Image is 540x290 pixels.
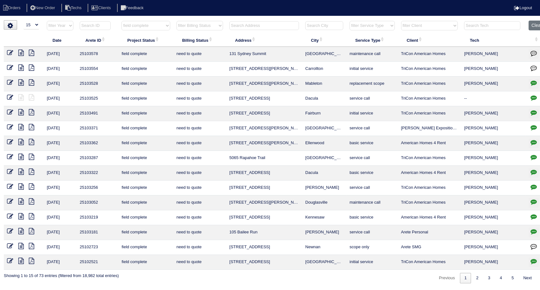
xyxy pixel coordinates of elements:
[173,136,226,151] td: need to quote
[44,151,77,166] td: [DATE]
[118,181,173,195] td: field complete
[77,181,118,195] td: 25103256
[77,255,118,270] td: 25102521
[44,106,77,121] td: [DATE]
[118,225,173,240] td: field complete
[461,151,525,166] td: [PERSON_NAME]
[398,181,461,195] td: TriCon American Homes
[519,273,536,283] a: Next
[173,240,226,255] td: need to quote
[398,121,461,136] td: [PERSON_NAME] Exposition Group
[461,210,525,225] td: [PERSON_NAME]
[302,77,346,91] td: Mableton
[226,106,302,121] td: [STREET_ADDRESS]
[346,77,398,91] td: replacement scope
[77,77,118,91] td: 25103528
[61,5,87,10] a: Techs
[173,47,226,62] td: need to quote
[398,225,461,240] td: Arete Personal
[88,5,116,10] a: Clients
[346,34,398,47] th: Service Type: activate to sort column ascending
[226,225,302,240] td: 105 Bailee Run
[118,240,173,255] td: field complete
[484,273,495,283] a: 3
[514,5,532,10] a: Logout
[229,21,299,30] input: Search Address
[77,47,118,62] td: 25103578
[173,195,226,210] td: need to quote
[305,21,343,30] input: Search City
[77,34,118,47] th: Arete ID: activate to sort column ascending
[461,255,525,270] td: [PERSON_NAME]
[398,195,461,210] td: TriCon American Homes
[346,151,398,166] td: service call
[495,273,506,283] a: 4
[302,47,346,62] td: [GEOGRAPHIC_DATA]
[461,181,525,195] td: [PERSON_NAME]
[226,151,302,166] td: 5065 Rapahoe Trail
[226,240,302,255] td: [STREET_ADDRESS]
[77,225,118,240] td: 25103181
[118,77,173,91] td: field complete
[346,166,398,181] td: basic service
[398,255,461,270] td: TriCon American Homes
[461,121,525,136] td: [PERSON_NAME]
[302,240,346,255] td: Newnan
[226,166,302,181] td: [STREET_ADDRESS]
[226,34,302,47] th: Address: activate to sort column ascending
[173,62,226,77] td: need to quote
[302,255,346,270] td: [GEOGRAPHIC_DATA]
[226,255,302,270] td: [STREET_ADDRESS]
[226,136,302,151] td: [STREET_ADDRESS][PERSON_NAME]
[346,181,398,195] td: service call
[118,62,173,77] td: field complete
[44,47,77,62] td: [DATE]
[44,121,77,136] td: [DATE]
[44,166,77,181] td: [DATE]
[118,136,173,151] td: field complete
[173,34,226,47] th: Billing Status: activate to sort column ascending
[77,62,118,77] td: 25103554
[398,136,461,151] td: American Homes 4 Rent
[77,121,118,136] td: 25103371
[118,47,173,62] td: field complete
[118,151,173,166] td: field complete
[398,240,461,255] td: Arete SMG
[61,4,87,12] li: Techs
[435,273,460,283] a: Previous
[44,136,77,151] td: [DATE]
[173,77,226,91] td: need to quote
[226,91,302,106] td: [STREET_ADDRESS]
[461,240,525,255] td: [PERSON_NAME]
[44,62,77,77] td: [DATE]
[346,255,398,270] td: initial service
[27,5,60,10] a: New Order
[173,210,226,225] td: need to quote
[77,151,118,166] td: 25103287
[44,34,77,47] th: Date
[398,62,461,77] td: TriCon American Homes
[398,77,461,91] td: TriCon American Homes
[398,34,461,47] th: Client: activate to sort column ascending
[461,136,525,151] td: [PERSON_NAME]
[302,136,346,151] td: Ellenwood
[44,255,77,270] td: [DATE]
[461,166,525,181] td: [PERSON_NAME]
[302,91,346,106] td: Dacula
[77,195,118,210] td: 25103052
[346,47,398,62] td: maintenance call
[118,106,173,121] td: field complete
[346,62,398,77] td: initial service
[398,166,461,181] td: American Homes 4 Rent
[117,4,149,12] li: Feedback
[302,210,346,225] td: Kennesaw
[346,91,398,106] td: service call
[27,4,60,12] li: New Order
[346,240,398,255] td: scope only
[77,166,118,181] td: 25103322
[302,106,346,121] td: Fairburn
[464,21,520,30] input: Search Tech
[118,166,173,181] td: field complete
[226,77,302,91] td: [STREET_ADDRESS][PERSON_NAME]
[398,91,461,106] td: TriCon American Homes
